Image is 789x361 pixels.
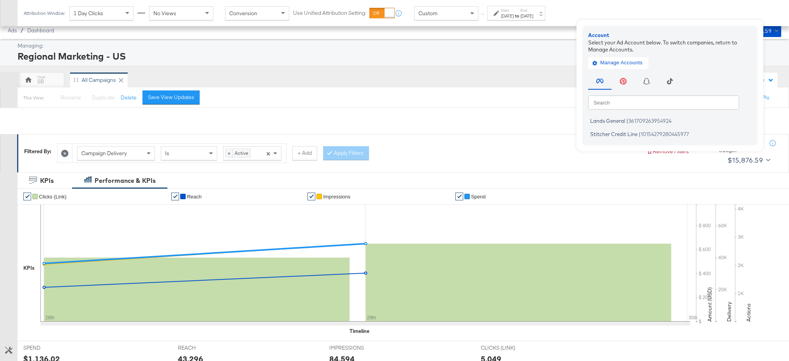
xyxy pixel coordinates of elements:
span: Ads [8,27,17,34]
label: Use Unified Attribution Setting: [293,9,366,17]
button: + Add [292,146,317,160]
span: Active [233,149,250,157]
span: No Views [153,10,176,17]
button: Remove Filters [647,148,689,155]
button: Save View Updates [142,90,200,104]
div: Select your Ad Account below. To switch companies, return to Manage Accounts. [588,39,752,53]
text: Amount (USD) [706,287,713,322]
div: $15,876.59 [727,154,763,166]
span: Clear all [265,147,271,160]
button: Delete [121,94,137,101]
span: Conversion [229,10,257,17]
span: Rename [61,94,81,101]
div: KPIs [23,264,35,272]
span: IMPRESSIONS [329,344,388,352]
span: | [639,131,641,137]
div: Performance & KPIs [95,176,156,185]
text: Actions [745,303,752,322]
button: Manage Accounts [588,57,648,69]
span: Impressions [323,194,350,200]
span: 1 Day Clicks [74,10,103,17]
span: SPEND [23,344,82,352]
button: $15,876.59 [724,154,772,166]
span: Campaign Delivery [81,150,127,157]
label: Start: [501,8,514,13]
a: ✔ [455,193,463,200]
span: 361709263954924 [628,118,671,124]
div: Drag to reorder tab [74,78,78,82]
span: | [626,118,628,124]
span: × [266,149,270,156]
div: Account [588,32,752,39]
a: ✔ [23,193,31,200]
span: Clicks (Link) [39,194,67,200]
text: Delivery [726,302,733,322]
div: SB [37,78,44,85]
span: CLICKS (LINK) [481,344,539,352]
div: Timeline [350,327,369,335]
span: Spend [471,194,486,200]
div: [DATE] [520,13,533,19]
span: Custom [418,10,438,17]
span: ↑ [479,13,487,16]
a: ✔ [308,193,315,200]
span: 10154279280445977 [641,131,689,137]
span: / [17,27,27,34]
span: Duplicate [92,94,115,101]
span: Manage Accounts [594,58,643,67]
span: Is [165,150,169,157]
span: × [226,149,233,157]
div: Filtered By: [24,148,51,155]
label: End: [520,8,533,13]
div: Regional Marketing - US [18,50,779,63]
div: [DATE] [501,13,514,19]
a: ✔ [171,193,179,200]
div: Attribution Window: [23,11,65,16]
span: Lands General [590,118,625,124]
div: Managing: [18,42,779,50]
span: Reach [187,194,202,200]
span: Stitcher Credit Line [590,131,638,137]
a: Dashboard [27,27,54,34]
strong: to [514,13,520,19]
div: This View: [23,95,44,101]
div: Save View Updates [148,94,194,101]
div: All Campaigns [82,76,116,84]
div: KPIs [40,176,54,185]
span: REACH [178,344,236,352]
